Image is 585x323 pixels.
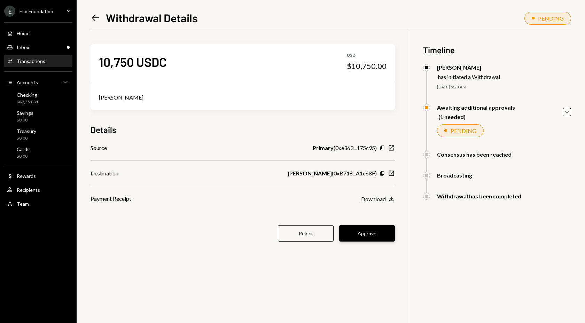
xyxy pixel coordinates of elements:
a: Recipients [4,183,72,196]
div: Inbox [17,44,29,50]
a: Transactions [4,55,72,67]
div: Team [17,201,29,207]
div: Eco Foundation [19,8,53,14]
div: Recipients [17,187,40,193]
button: Reject [278,225,334,242]
a: Home [4,27,72,39]
div: $0.00 [17,117,33,123]
div: PENDING [451,127,476,134]
div: ( 0xB718...A1c68F ) [288,169,377,178]
a: Treasury$0.00 [4,126,72,143]
div: Checking [17,92,38,98]
button: Approve [339,225,395,242]
div: USD [347,53,387,58]
div: Consensus has been reached [437,151,512,158]
a: Inbox [4,41,72,53]
div: Treasury [17,128,36,134]
div: [PERSON_NAME] [437,64,500,71]
div: [DATE] 5:23 AM [437,84,571,90]
div: (1 needed) [438,113,515,120]
div: Home [17,30,30,36]
div: Withdrawal has been completed [437,193,521,199]
a: Rewards [4,170,72,182]
div: E [4,6,15,17]
h3: Timeline [423,44,571,56]
div: Payment Receipt [91,195,131,203]
h1: Withdrawal Details [106,11,198,25]
div: $10,750.00 [347,61,387,71]
div: Destination [91,169,118,178]
div: 10,750 USDC [99,54,167,70]
a: Cards$0.00 [4,144,72,161]
div: [PERSON_NAME] [99,93,387,102]
div: Broadcasting [437,172,472,179]
a: Team [4,197,72,210]
div: Source [91,144,107,152]
b: [PERSON_NAME] [288,169,332,178]
div: $0.00 [17,153,30,159]
div: Awaiting additional approvals [437,104,515,111]
div: Rewards [17,173,36,179]
a: Accounts [4,76,72,88]
div: Accounts [17,79,38,85]
a: Savings$0.00 [4,108,72,125]
div: PENDING [538,15,564,22]
div: Transactions [17,58,45,64]
div: has initiated a Withdrawal [438,73,500,80]
b: Primary [313,144,334,152]
div: ( 0xe363...175c95 ) [313,144,377,152]
h3: Details [91,124,116,135]
div: Savings [17,110,33,116]
a: Checking$87,351.31 [4,90,72,107]
div: Download [361,196,386,202]
div: $87,351.31 [17,99,38,105]
button: Download [361,195,395,203]
div: Cards [17,146,30,152]
div: $0.00 [17,135,36,141]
